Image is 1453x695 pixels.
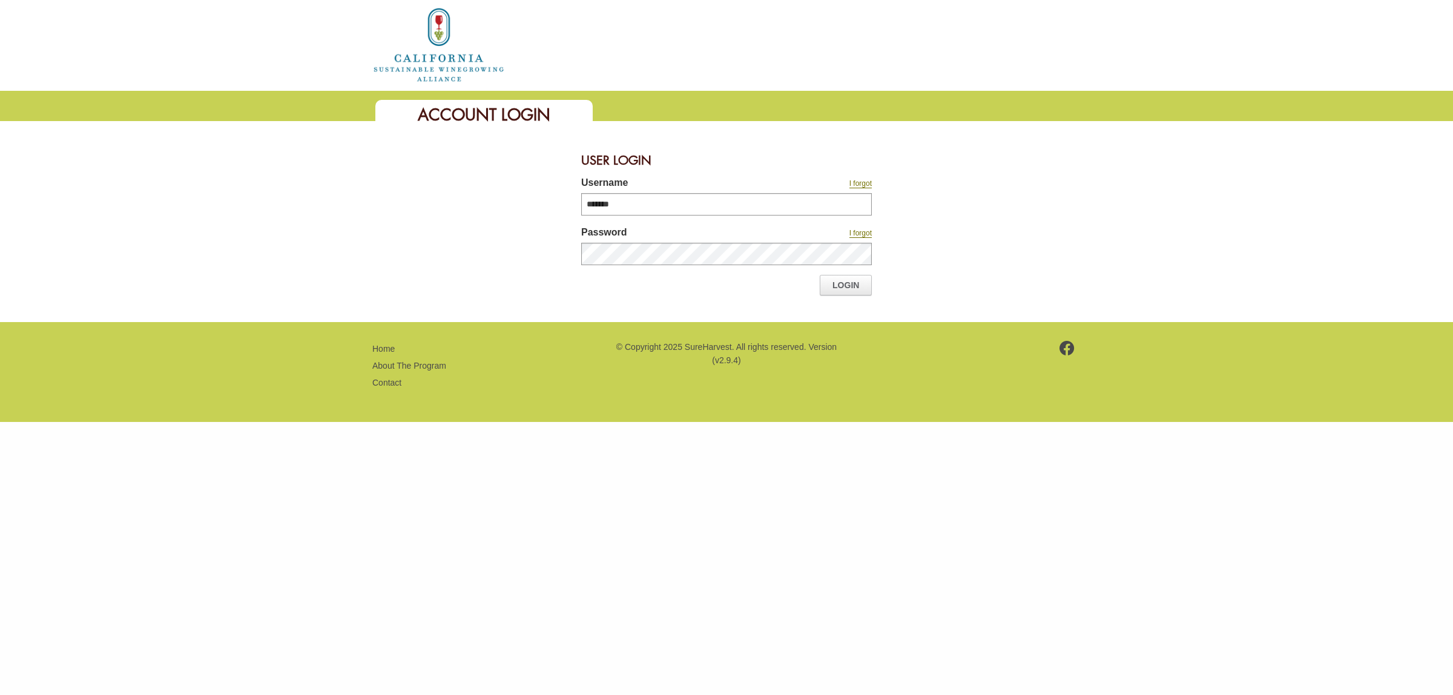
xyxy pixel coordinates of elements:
label: Username [581,176,769,193]
a: Login [820,275,872,295]
img: footer-facebook.png [1059,341,1075,355]
a: I forgot [849,179,872,188]
a: Home [372,344,395,354]
span: Account Login [418,104,550,125]
a: I forgot [849,229,872,238]
div: User Login [581,145,872,176]
a: Contact [372,378,401,387]
a: Home [372,39,506,49]
p: © Copyright 2025 SureHarvest. All rights reserved. Version (v2.9.4) [614,340,839,367]
img: logo_cswa2x.png [372,6,506,84]
a: About The Program [372,361,446,371]
label: Password [581,225,769,243]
